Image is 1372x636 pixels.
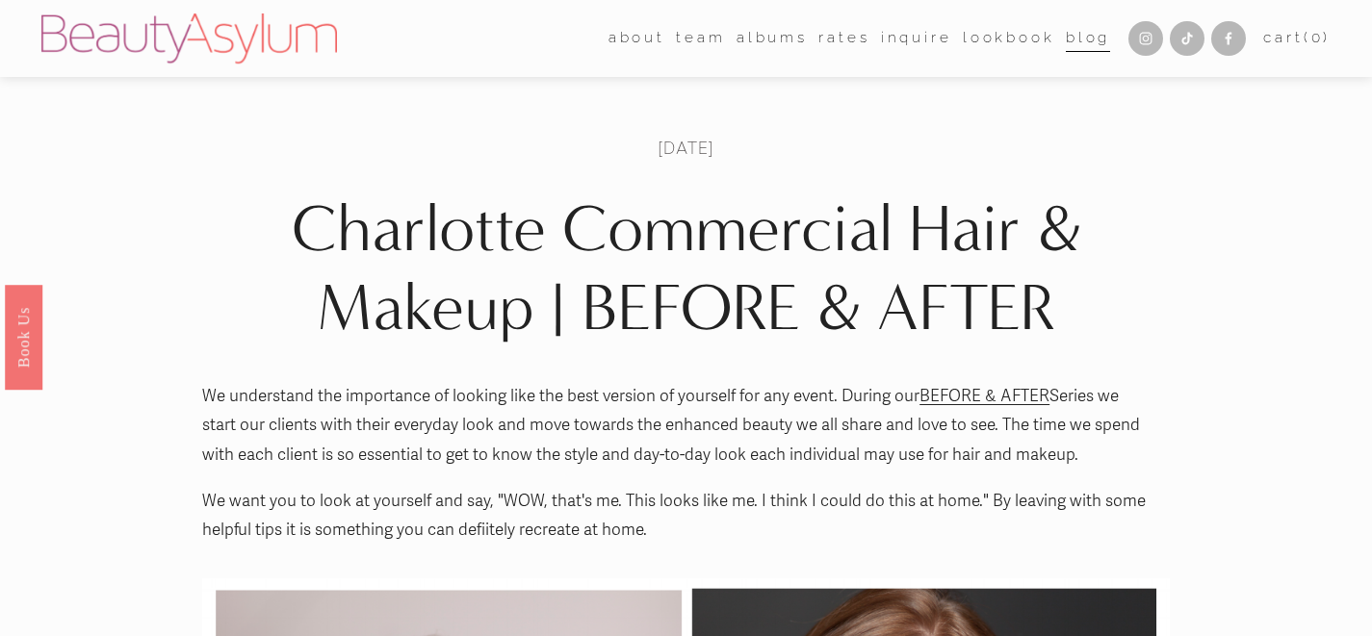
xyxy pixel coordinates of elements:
span: [DATE] [658,137,713,159]
span: ( ) [1304,29,1331,46]
a: folder dropdown [608,24,665,54]
h1: Charlotte Commercial Hair & Makeup | BEFORE & AFTER [202,191,1170,348]
a: Rates [818,24,869,54]
a: Facebook [1211,21,1246,56]
a: TikTok [1170,21,1204,56]
img: Beauty Asylum | Bridal Hair &amp; Makeup Charlotte &amp; Atlanta [41,13,337,64]
span: team [676,25,725,52]
a: folder dropdown [676,24,725,54]
a: Lookbook [963,24,1055,54]
a: Blog [1066,24,1110,54]
a: 0 items in cart [1263,25,1331,52]
span: about [608,25,665,52]
p: We want you to look at yourself and say, "WOW, that's me. This looks like me. I think I could do ... [202,487,1170,546]
a: BEFORE & AFTER [919,386,1049,406]
a: Book Us [5,284,42,389]
a: albums [737,24,808,54]
p: We understand the importance of looking like the best version of yourself for any event. During o... [202,382,1170,471]
a: Instagram [1128,21,1163,56]
a: Inquire [881,24,952,54]
span: 0 [1311,29,1324,46]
